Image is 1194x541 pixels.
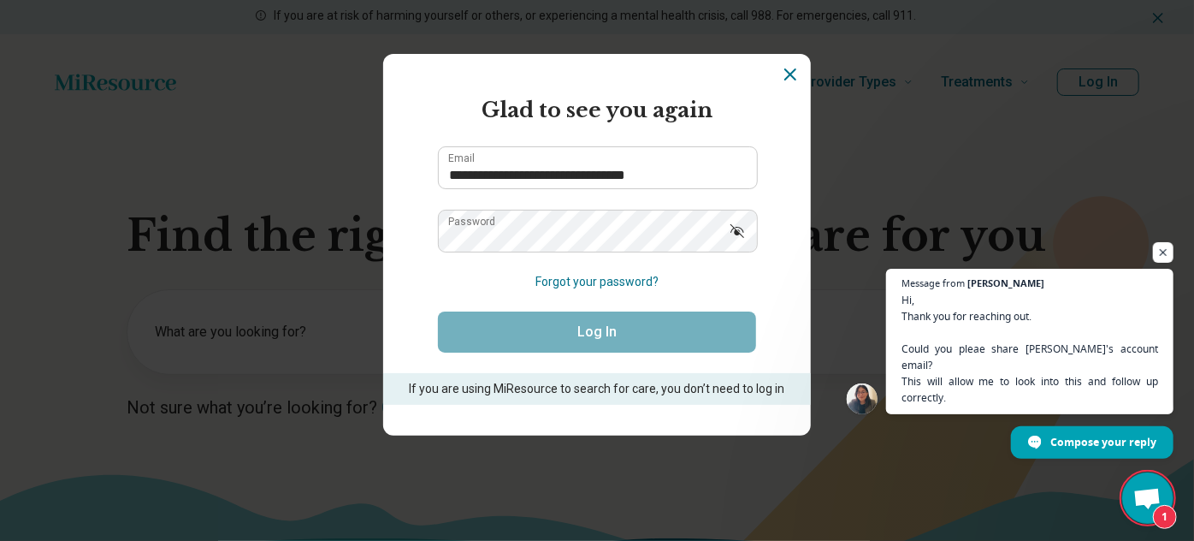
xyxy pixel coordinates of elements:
[438,95,756,126] h2: Glad to see you again
[718,210,756,251] button: Show password
[535,273,659,291] button: Forgot your password?
[407,380,787,398] p: If you are using MiResource to search for care, you don’t need to log in
[448,153,475,163] label: Email
[448,217,495,227] label: Password
[383,54,811,436] section: Login Dialog
[438,312,756,353] button: Log In
[780,64,801,85] button: Dismiss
